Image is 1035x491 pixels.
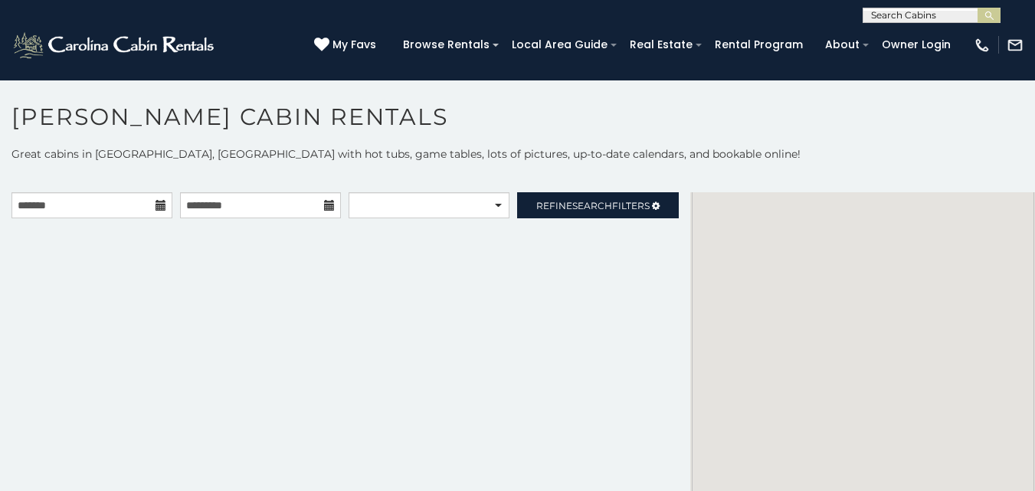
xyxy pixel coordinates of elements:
a: Rental Program [707,33,811,57]
span: My Favs [332,37,376,53]
img: mail-regular-white.png [1007,37,1024,54]
img: phone-regular-white.png [974,37,991,54]
img: White-1-2.png [11,30,218,61]
a: About [817,33,867,57]
a: Browse Rentals [395,33,497,57]
a: Local Area Guide [504,33,615,57]
span: Search [572,200,612,211]
a: My Favs [314,37,380,54]
a: Real Estate [622,33,700,57]
a: Owner Login [874,33,958,57]
a: RefineSearchFilters [517,192,678,218]
span: Refine Filters [536,200,650,211]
